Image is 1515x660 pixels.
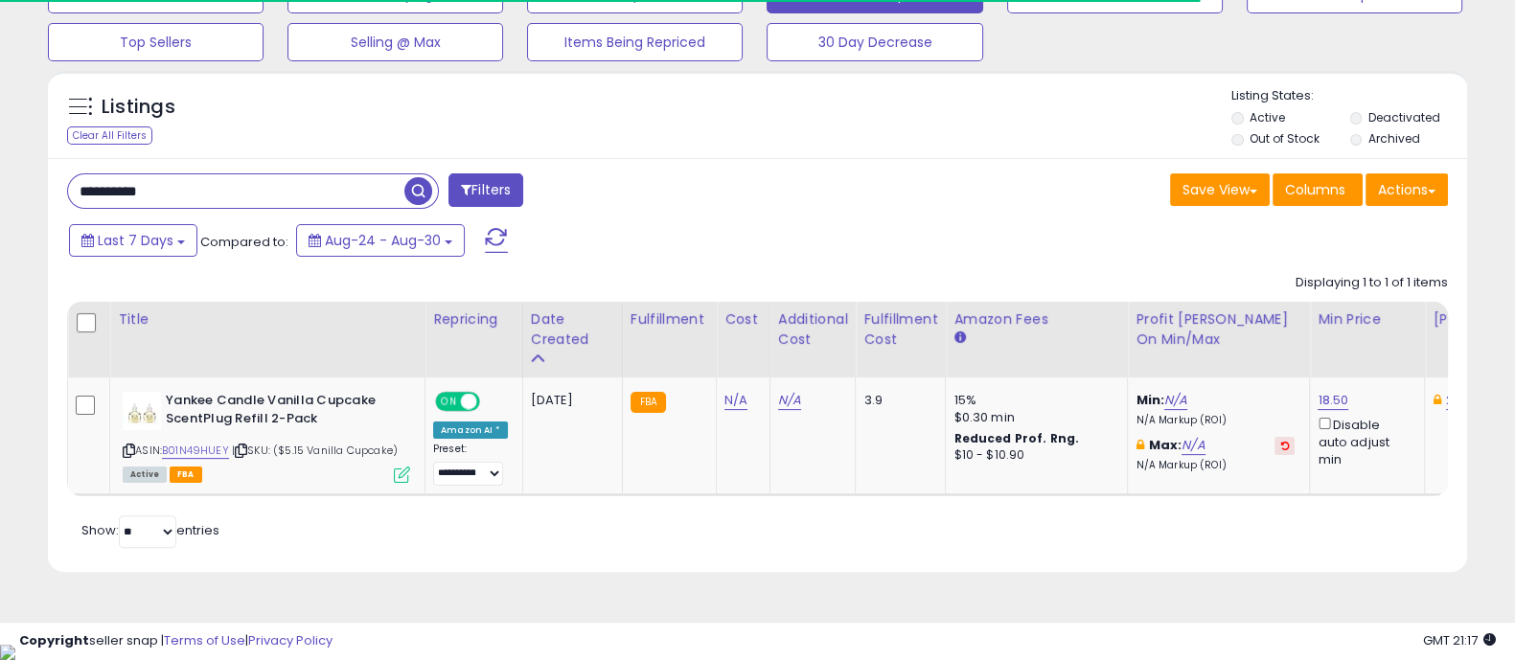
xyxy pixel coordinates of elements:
[1250,109,1285,125] label: Active
[123,467,167,483] span: All listings currently available for purchase on Amazon
[287,23,503,61] button: Selling @ Max
[118,309,417,330] div: Title
[1136,309,1301,350] div: Profit [PERSON_NAME] on Min/Max
[248,631,333,649] a: Privacy Policy
[1170,173,1270,206] button: Save View
[953,392,1113,409] div: 15%
[1231,87,1467,105] p: Listing States:
[164,631,245,649] a: Terms of Use
[953,447,1113,464] div: $10 - $10.90
[1296,274,1448,292] div: Displaying 1 to 1 of 1 items
[98,231,173,250] span: Last 7 Days
[325,231,441,250] span: Aug-24 - Aug-30
[953,330,965,347] small: Amazon Fees.
[48,23,264,61] button: Top Sellers
[953,430,1079,446] b: Reduced Prof. Rng.
[102,94,175,121] h5: Listings
[67,126,152,145] div: Clear All Filters
[863,309,937,350] div: Fulfillment Cost
[1423,631,1496,649] span: 2025-09-7 21:17 GMT
[767,23,982,61] button: 30 Day Decrease
[170,467,202,483] span: FBA
[200,233,288,251] span: Compared to:
[433,309,515,330] div: Repricing
[19,632,333,650] div: seller snap | |
[1285,180,1345,199] span: Columns
[724,309,762,330] div: Cost
[19,631,89,649] strong: Copyright
[1149,436,1182,454] b: Max:
[1128,302,1310,377] th: The percentage added to the cost of goods (COGS) that forms the calculator for Min & Max prices.
[296,224,465,257] button: Aug-24 - Aug-30
[953,309,1119,330] div: Amazon Fees
[1318,414,1410,468] div: Disable auto adjust min
[778,309,848,350] div: Additional Cost
[69,224,197,257] button: Last 7 Days
[863,392,930,409] div: 3.9
[1318,391,1348,410] a: 18.50
[1446,391,1481,410] a: 24.99
[81,521,219,539] span: Show: entries
[631,392,666,413] small: FBA
[631,309,708,330] div: Fulfillment
[123,392,161,430] img: 41TaecIRjML._SL40_.jpg
[531,392,608,409] div: [DATE]
[1136,414,1295,427] p: N/A Markup (ROI)
[1182,436,1205,455] a: N/A
[1164,391,1187,410] a: N/A
[531,309,614,350] div: Date Created
[433,443,508,485] div: Preset:
[1273,173,1363,206] button: Columns
[1136,459,1295,472] p: N/A Markup (ROI)
[1367,130,1419,147] label: Archived
[778,391,801,410] a: N/A
[724,391,747,410] a: N/A
[1366,173,1448,206] button: Actions
[448,173,523,207] button: Filters
[166,392,399,432] b: Yankee Candle Vanilla Cupcake ScentPlug Refill 2-Pack
[1318,309,1416,330] div: Min Price
[477,394,508,410] span: OFF
[123,392,410,481] div: ASIN:
[232,443,398,458] span: | SKU: ($5.15 Vanilla Cupcake)
[1136,391,1164,409] b: Min:
[1367,109,1439,125] label: Deactivated
[953,409,1113,426] div: $0.30 min
[162,443,229,459] a: B01N49HUEY
[433,421,508,439] div: Amazon AI *
[1250,130,1320,147] label: Out of Stock
[527,23,743,61] button: Items Being Repriced
[437,394,461,410] span: ON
